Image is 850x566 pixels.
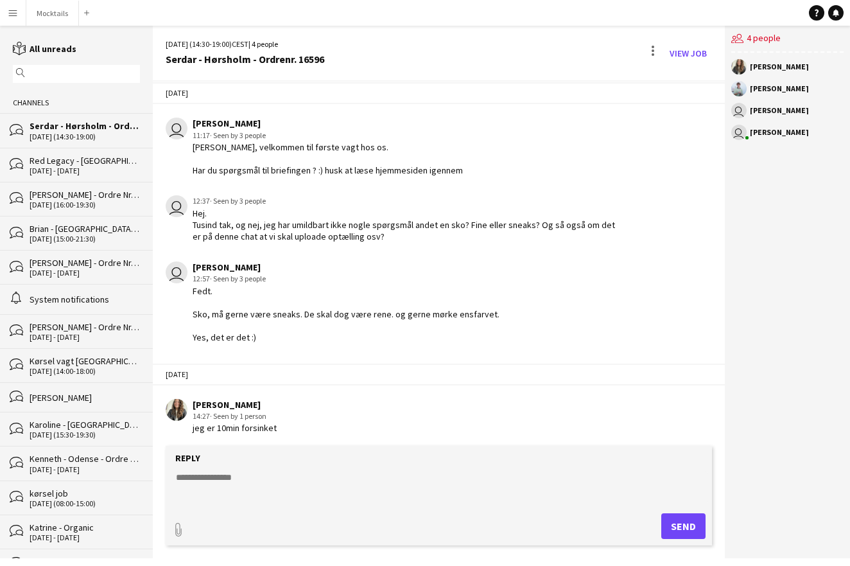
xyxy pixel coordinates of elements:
[30,269,140,278] div: [DATE] - [DATE]
[175,452,200,464] label: Reply
[210,130,266,140] span: · Seen by 3 people
[193,195,623,207] div: 12:37
[30,499,140,508] div: [DATE] (08:00-15:00)
[30,155,140,166] div: Red Legacy - [GEOGRAPHIC_DATA] - Organic
[166,39,324,50] div: [DATE] (14:30-19:00) | 4 people
[193,118,463,129] div: [PERSON_NAME]
[153,82,724,104] div: [DATE]
[13,43,76,55] a: All unreads
[30,430,140,439] div: [DATE] (15:30-19:30)
[30,488,140,499] div: kørsel job
[193,399,277,411] div: [PERSON_NAME]
[750,128,809,136] div: [PERSON_NAME]
[30,189,140,200] div: [PERSON_NAME] - Ordre Nr. 16486
[664,43,712,64] a: View Job
[193,285,499,344] div: Fedt. Sko, må gerne være sneaks. De skal dog være rene. og gerne mørke ensfarvet. Yes, det er det :)
[30,453,140,464] div: Kenneth - Odense - Ordre Nr. 14783
[750,107,809,114] div: [PERSON_NAME]
[193,273,499,285] div: 12:57
[193,261,499,273] div: [PERSON_NAME]
[661,513,706,539] button: Send
[30,465,140,474] div: [DATE] - [DATE]
[30,419,140,430] div: Karoline - [GEOGRAPHIC_DATA] - Ordre Nr. 16520
[30,333,140,342] div: [DATE] - [DATE]
[193,141,463,177] div: [PERSON_NAME], velkommen til første vagt hos os. Har du spørgsmål til briefingen ? :) husk at læs...
[166,53,324,65] div: Serdar - Hørsholm - Ordrenr. 16596
[210,411,266,421] span: · Seen by 1 person
[30,166,140,175] div: [DATE] - [DATE]
[193,208,623,243] div: Hej. Tusind tak, og nej, jeg har umildbart ikke nogle spørgsmål andet en sko? Fine eller sneaks? ...
[30,367,140,376] div: [DATE] (14:00-18:00)
[30,294,140,305] div: System notifications
[30,200,140,209] div: [DATE] (16:00-19:30)
[30,257,140,269] div: [PERSON_NAME] - Ordre Nr. 16583
[750,85,809,93] div: [PERSON_NAME]
[30,223,140,234] div: Brian - [GEOGRAPHIC_DATA] - Ordre Nr. 16191
[193,422,277,434] div: jeg er 10min forsinket
[30,533,140,542] div: [DATE] - [DATE]
[210,274,266,283] span: · Seen by 3 people
[193,411,277,422] div: 14:27
[30,522,140,533] div: Katrine - Organic
[210,196,266,206] span: · Seen by 3 people
[26,1,79,26] button: Mocktails
[30,120,140,132] div: Serdar - Hørsholm - Ordrenr. 16596
[153,364,724,385] div: [DATE]
[30,392,140,403] div: [PERSON_NAME]
[30,132,140,141] div: [DATE] (14:30-19:00)
[731,26,844,53] div: 4 people
[193,130,463,141] div: 11:17
[30,321,140,333] div: [PERSON_NAME] - Ordre Nr. 16481
[30,234,140,243] div: [DATE] (15:00-21:30)
[232,39,248,49] span: CEST
[30,355,140,367] div: Kørsel vagt [GEOGRAPHIC_DATA]
[750,63,809,71] div: [PERSON_NAME]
